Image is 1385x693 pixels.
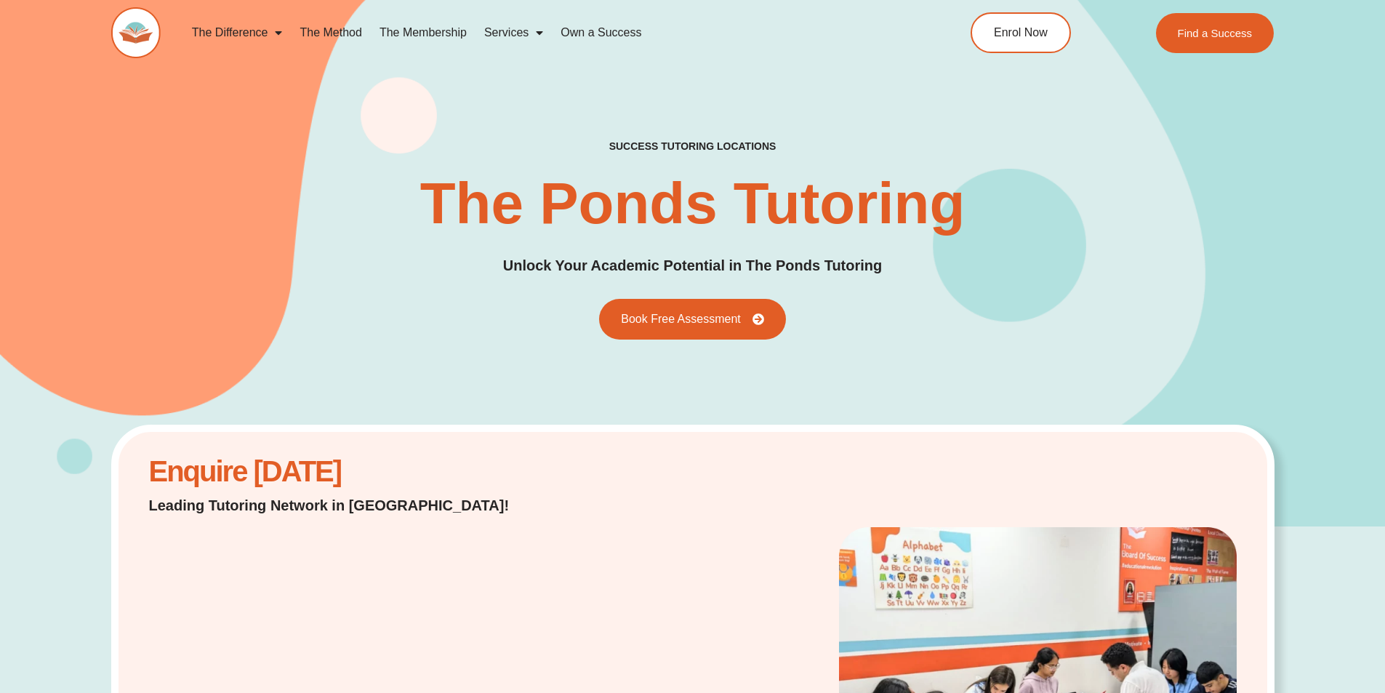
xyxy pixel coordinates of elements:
[609,140,776,153] h2: success tutoring locations
[475,16,552,49] a: Services
[149,495,547,516] p: Leading Tutoring Network in [GEOGRAPHIC_DATA]!
[291,16,370,49] a: The Method
[599,299,786,340] a: Book Free Assessment
[1156,13,1274,53] a: Find a Success
[1178,28,1253,39] span: Find a Success
[420,175,966,233] h2: The Ponds Tutoring
[971,12,1071,53] a: Enrol Now
[552,16,650,49] a: Own a Success
[371,16,475,49] a: The Membership
[621,313,741,325] span: Book Free Assessment
[183,16,292,49] a: The Difference
[503,255,883,277] p: Unlock Your Academic Potential in The Ponds Tutoring
[149,462,547,481] h2: Enquire [DATE]
[994,27,1048,39] span: Enrol Now
[183,16,904,49] nav: Menu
